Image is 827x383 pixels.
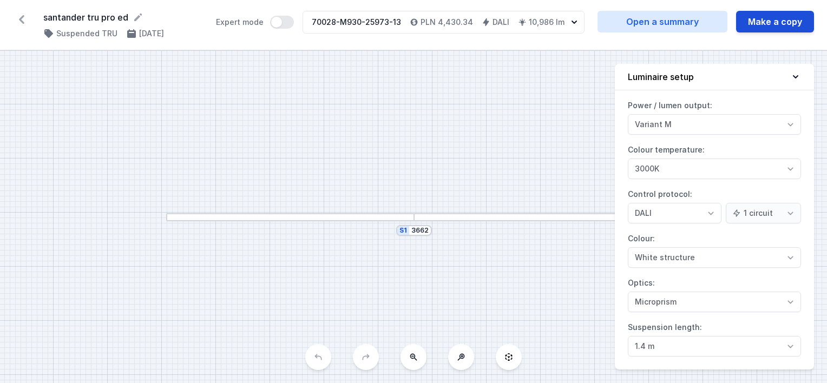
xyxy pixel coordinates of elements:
input: Dimension [mm] [411,226,429,235]
select: Control protocol: [726,203,801,223]
label: Expert mode [216,16,294,29]
h4: PLN 4,430.34 [421,17,473,28]
select: Colour temperature: [628,159,801,179]
h4: Luminaire setup [628,70,694,83]
select: Power / lumen output: [628,114,801,135]
label: Colour temperature: [628,141,801,179]
h4: 10,986 lm [529,17,565,28]
h4: DALI [493,17,509,28]
label: Optics: [628,274,801,312]
button: Luminaire setup [615,64,814,90]
label: Colour: [628,230,801,268]
select: Suspension length: [628,336,801,356]
a: Open a summary [598,11,727,32]
select: Colour: [628,247,801,268]
label: Power / lumen output: [628,97,801,135]
button: Make a copy [736,11,814,32]
button: Rename project [133,12,143,23]
label: Control protocol: [628,186,801,223]
button: Expert mode [270,16,294,29]
label: Suspension length: [628,319,801,356]
select: Control protocol: [628,203,721,223]
h4: Suspended TRU [56,28,117,39]
div: 70028-M930-25973-13 [312,17,401,28]
h4: [DATE] [139,28,164,39]
form: santander tru pro ed [43,11,203,24]
select: Optics: [628,292,801,312]
button: 70028-M930-25973-13PLN 4,430.34DALI10,986 lm [303,11,585,34]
